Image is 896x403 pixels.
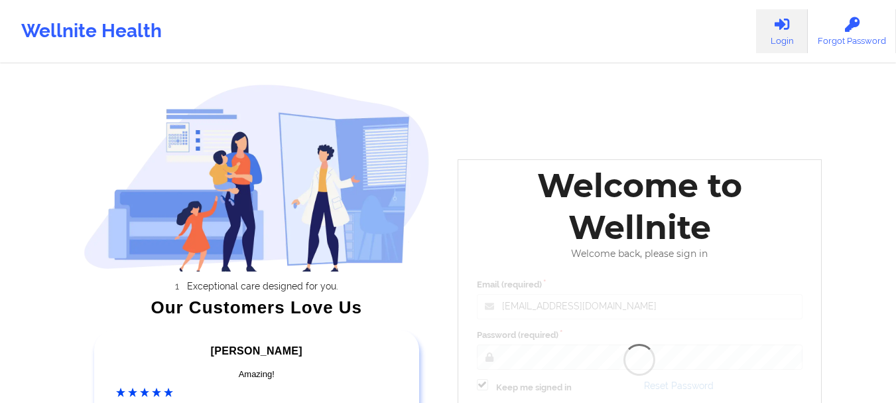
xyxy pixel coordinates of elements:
[96,281,430,291] li: Exceptional care designed for you.
[84,301,430,314] div: Our Customers Love Us
[468,248,812,260] div: Welcome back, please sign in
[211,345,302,357] span: [PERSON_NAME]
[84,84,430,272] img: wellnite-auth-hero_200.c722682e.png
[808,9,896,53] a: Forgot Password
[116,368,397,381] div: Amazing!
[468,165,812,248] div: Welcome to Wellnite
[756,9,808,53] a: Login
